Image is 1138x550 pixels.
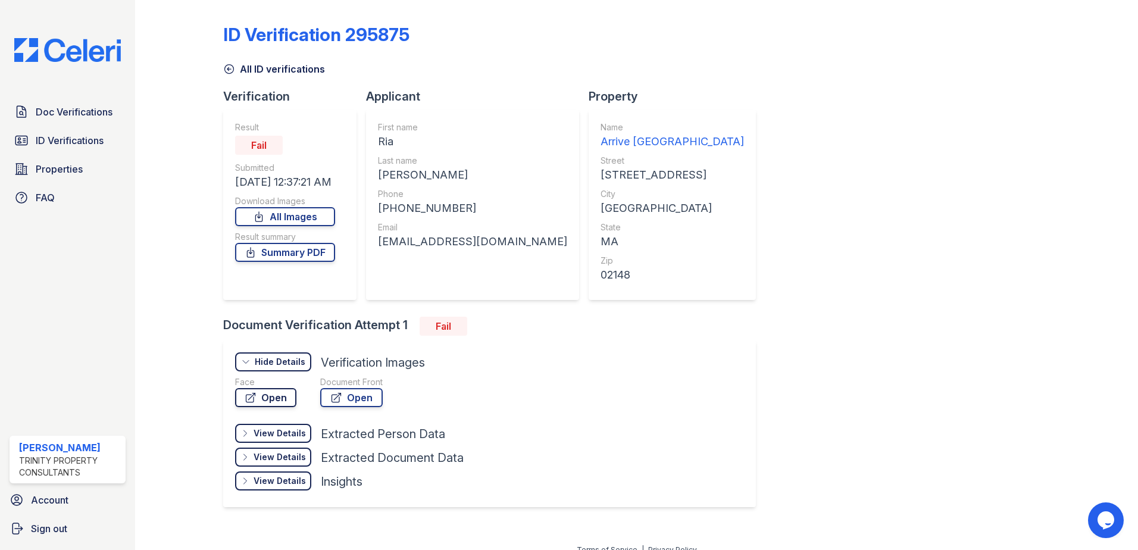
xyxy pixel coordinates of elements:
span: Account [31,493,68,507]
div: ID Verification 295875 [223,24,409,45]
div: First name [378,121,567,133]
div: Face [235,376,296,388]
a: Account [5,488,130,512]
div: Applicant [366,88,589,105]
div: Hide Details [255,356,305,368]
a: Sign out [5,517,130,540]
div: Submitted [235,162,335,174]
a: FAQ [10,186,126,210]
div: Result [235,121,335,133]
div: Fail [235,136,283,155]
span: FAQ [36,190,55,205]
div: Download Images [235,195,335,207]
a: All ID verifications [223,62,325,76]
a: All Images [235,207,335,226]
span: Properties [36,162,83,176]
a: Properties [10,157,126,181]
span: ID Verifications [36,133,104,148]
span: Sign out [31,521,67,536]
a: Open [320,388,383,407]
div: Fail [420,317,467,336]
div: Extracted Person Data [321,426,445,442]
div: State [601,221,744,233]
div: City [601,188,744,200]
div: Document Front [320,376,383,388]
div: Email [378,221,567,233]
div: Extracted Document Data [321,449,464,466]
div: Arrive [GEOGRAPHIC_DATA] [601,133,744,150]
img: CE_Logo_Blue-a8612792a0a2168367f1c8372b55b34899dd931a85d93a1a3d3e32e68fde9ad4.png [5,38,130,62]
div: Verification [223,88,366,105]
div: Property [589,88,765,105]
div: Zip [601,255,744,267]
a: ID Verifications [10,129,126,152]
a: Doc Verifications [10,100,126,124]
div: [PERSON_NAME] [378,167,567,183]
div: MA [601,233,744,250]
div: Phone [378,188,567,200]
div: [PERSON_NAME] [19,440,121,455]
div: [GEOGRAPHIC_DATA] [601,200,744,217]
iframe: chat widget [1088,502,1126,538]
div: Insights [321,473,362,490]
div: Verification Images [321,354,425,371]
div: Result summary [235,231,335,243]
div: Trinity Property Consultants [19,455,121,479]
span: Doc Verifications [36,105,112,119]
div: Ria [378,133,567,150]
div: [EMAIL_ADDRESS][DOMAIN_NAME] [378,233,567,250]
div: Document Verification Attempt 1 [223,317,765,336]
a: Open [235,388,296,407]
div: View Details [254,475,306,487]
div: [DATE] 12:37:21 AM [235,174,335,190]
div: [STREET_ADDRESS] [601,167,744,183]
div: Street [601,155,744,167]
div: Name [601,121,744,133]
div: [PHONE_NUMBER] [378,200,567,217]
div: View Details [254,451,306,463]
a: Name Arrive [GEOGRAPHIC_DATA] [601,121,744,150]
a: Summary PDF [235,243,335,262]
div: View Details [254,427,306,439]
div: 02148 [601,267,744,283]
div: Last name [378,155,567,167]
